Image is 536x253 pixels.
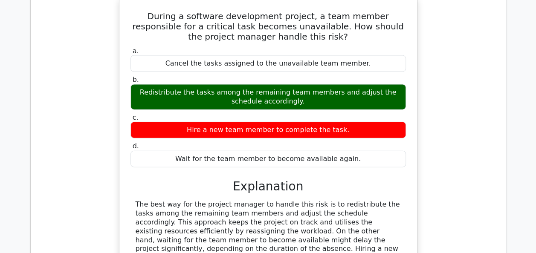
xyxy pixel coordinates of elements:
[133,75,139,83] span: b.
[130,122,406,138] div: Hire a new team member to complete the task.
[130,151,406,167] div: Wait for the team member to become available again.
[136,179,401,194] h3: Explanation
[130,11,407,42] h5: During a software development project, a team member responsible for a critical task becomes unav...
[130,55,406,72] div: Cancel the tasks assigned to the unavailable team member.
[133,47,139,55] span: a.
[130,84,406,110] div: Redistribute the tasks among the remaining team members and adjust the schedule accordingly.
[133,142,139,150] span: d.
[133,113,139,121] span: c.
